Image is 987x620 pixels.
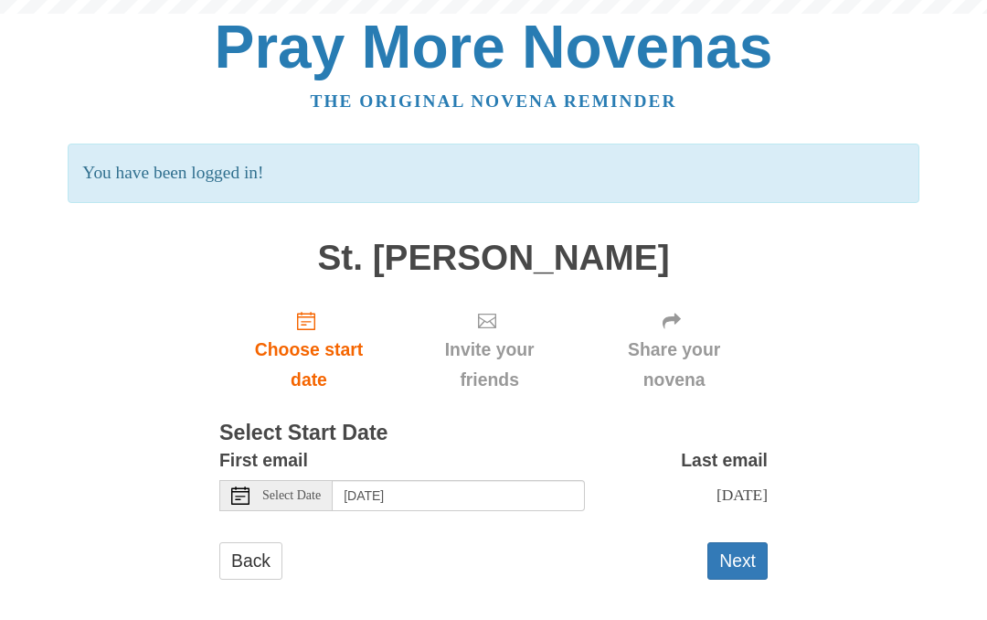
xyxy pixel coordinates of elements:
p: You have been logged in! [68,144,918,203]
label: Last email [681,445,768,476]
div: Click "Next" to confirm your start date first. [398,295,580,404]
a: Pray More Novenas [215,13,773,80]
button: Next [707,542,768,580]
a: The original novena reminder [311,91,677,111]
h3: Select Start Date [219,422,768,445]
a: Choose start date [219,295,398,404]
span: Invite your friends [417,335,562,395]
span: Choose start date [238,335,380,395]
h1: St. [PERSON_NAME] [219,239,768,278]
span: [DATE] [716,486,768,504]
span: Share your novena [599,335,749,395]
a: Back [219,542,282,580]
label: First email [219,445,308,476]
div: Click "Next" to confirm your start date first. [580,295,768,404]
span: Select Date [262,489,321,502]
